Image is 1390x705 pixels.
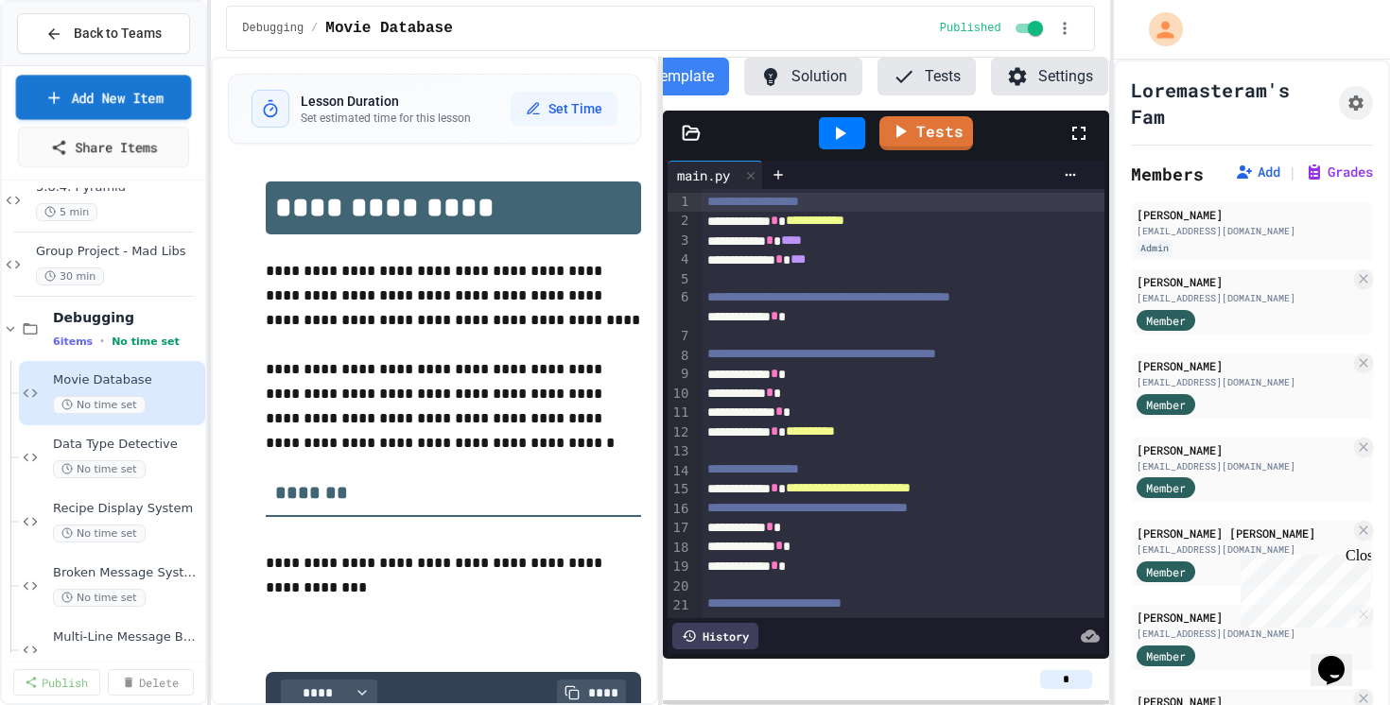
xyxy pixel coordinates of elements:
[668,232,691,250] div: 3
[53,335,93,348] span: 6 items
[1137,224,1367,238] div: [EMAIL_ADDRESS][DOMAIN_NAME]
[672,623,758,649] div: History
[1137,627,1350,641] div: [EMAIL_ADDRESS][DOMAIN_NAME]
[53,437,201,453] span: Data Type Detective
[1137,524,1350,542] div: [PERSON_NAME] [PERSON_NAME]
[301,92,471,111] h3: Lesson Duration
[668,288,691,327] div: 6
[1311,629,1371,686] iframe: chat widget
[1146,312,1186,329] span: Member
[301,111,471,126] p: Set estimated time for this lesson
[668,519,691,538] div: 17
[16,75,192,119] a: Add New Item
[668,365,691,384] div: 9
[53,309,201,326] span: Debugging
[1233,547,1371,628] iframe: chat widget
[1137,609,1350,626] div: [PERSON_NAME]
[1146,396,1186,413] span: Member
[940,17,1047,40] div: Content is published and visible to students
[17,13,190,54] button: Back to Teams
[668,327,691,346] div: 7
[36,180,201,196] span: 3.8.4: Pyramid
[668,193,691,212] div: 1
[8,8,130,120] div: Chat with us now!Close
[744,58,862,95] button: Solution
[1146,563,1186,580] span: Member
[668,212,691,231] div: 2
[1339,86,1373,120] button: Assignment Settings
[668,270,691,289] div: 5
[668,250,691,269] div: 4
[36,203,97,221] span: 5 min
[668,500,691,519] div: 16
[53,460,146,478] span: No time set
[1137,459,1350,473] div: [EMAIL_ADDRESS][DOMAIN_NAME]
[668,442,691,461] div: 13
[668,480,691,499] div: 15
[53,372,201,388] span: Movie Database
[668,404,691,422] div: 11
[36,267,104,285] span: 30 min
[1131,77,1331,129] h1: Loremasteram's Fam
[1129,8,1188,51] div: My Account
[1137,357,1350,374] div: [PERSON_NAME]
[1305,163,1373,181] button: Grades
[311,21,318,36] span: /
[668,462,691,481] div: 14
[1146,647,1186,664] span: Member
[100,334,104,349] span: •
[53,629,201,645] span: Multi-Line Message Board
[1137,273,1350,290] div: [PERSON_NAME]
[13,669,100,696] a: Publish
[1137,206,1367,223] div: [PERSON_NAME]
[53,396,146,414] span: No time set
[511,92,617,126] button: Set Time
[940,21,1001,36] span: Published
[53,589,146,607] span: No time set
[668,165,739,185] div: main.py
[53,653,146,671] span: No time set
[1137,375,1350,389] div: [EMAIL_ADDRESS][DOMAIN_NAME]
[53,565,201,581] span: Broken Message System
[1146,479,1186,496] span: Member
[36,244,201,260] span: Group Project - Mad Libs
[668,385,691,404] div: 10
[1137,291,1350,305] div: [EMAIL_ADDRESS][DOMAIN_NAME]
[112,335,180,348] span: No time set
[1137,240,1173,256] div: Admin
[668,539,691,558] div: 18
[668,596,691,615] div: 21
[53,524,146,542] span: No time set
[108,669,195,696] a: Delete
[1288,161,1297,183] span: |
[1131,161,1204,187] h2: Members
[668,577,691,596] div: 20
[18,127,190,167] a: Share Items
[668,423,691,442] div: 12
[991,58,1108,95] button: Settings
[877,58,976,95] button: Tests
[668,615,691,634] div: 22
[668,558,691,576] div: 19
[879,116,973,150] a: Tests
[668,347,691,366] div: 8
[1137,441,1350,458] div: [PERSON_NAME]
[53,501,201,517] span: Recipe Display System
[242,21,304,36] span: Debugging
[636,58,729,95] button: Template
[1235,163,1280,181] button: Add
[1137,542,1350,557] div: [EMAIL_ADDRESS][DOMAIN_NAME]
[325,17,452,40] span: Movie Database
[74,24,162,43] span: Back to Teams
[668,161,763,189] div: main.py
